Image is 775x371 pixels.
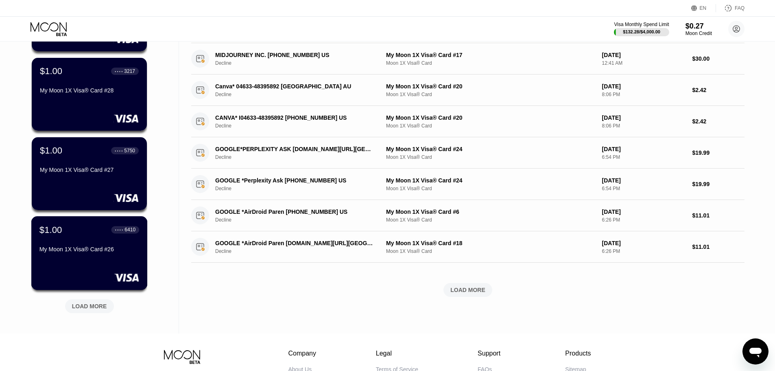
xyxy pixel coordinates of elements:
[685,31,712,36] div: Moon Credit
[602,154,686,160] div: 6:54 PM
[716,4,744,12] div: FAQ
[215,52,373,58] div: MIDJOURNEY INC. [PHONE_NUMBER] US
[124,68,135,74] div: 3217
[386,146,596,152] div: My Moon 1X Visa® Card #24
[685,22,712,31] div: $0.27
[692,118,744,125] div: $2.42
[602,60,686,66] div: 12:41 AM
[386,209,596,215] div: My Moon 1X Visa® Card #6
[685,22,712,36] div: $0.27Moon Credit
[191,231,744,263] div: GOOGLE *AirDroid Paren [DOMAIN_NAME][URL][GEOGRAPHIC_DATA]DeclineMy Moon 1X Visa® Card #18Moon 1X...
[692,212,744,219] div: $11.01
[40,145,62,156] div: $1.00
[191,200,744,231] div: GOOGLE *AirDroid Paren [PHONE_NUMBER] USDeclineMy Moon 1X Visa® Card #6Moon 1X Visa® Card[DATE]6:...
[32,58,147,131] div: $1.00● ● ● ●3217My Moon 1X Visa® Card #28
[602,240,686,246] div: [DATE]
[386,83,596,90] div: My Moon 1X Visa® Card #20
[602,217,686,223] div: 6:26 PM
[386,177,596,184] div: My Moon 1X Visa® Card #24
[692,55,744,62] div: $30.00
[623,29,660,34] div: $132.28 / $4,000.00
[288,350,317,357] div: Company
[735,5,744,11] div: FAQ
[215,209,373,215] div: GOOGLE *AirDroid Paren [PHONE_NUMBER] US
[602,146,686,152] div: [DATE]
[386,123,596,129] div: Moon 1X Visa® Card
[40,87,139,94] div: My Moon 1X Visa® Card #28
[386,248,596,254] div: Moon 1X Visa® Card
[478,350,506,357] div: Support
[39,224,62,235] div: $1.00
[614,22,669,27] div: Visa Monthly Spend Limit
[386,92,596,97] div: Moon 1X Visa® Card
[59,296,120,313] div: LOAD MORE
[386,114,596,121] div: My Moon 1X Visa® Card #20
[692,181,744,187] div: $19.99
[215,114,373,121] div: CANVA* I04633-48395892 [PHONE_NUMBER] US
[191,75,744,106] div: Canva* 04633-48395892 [GEOGRAPHIC_DATA] AUDeclineMy Moon 1X Visa® Card #20Moon 1X Visa® Card[DATE...
[215,186,385,191] div: Decline
[215,240,373,246] div: GOOGLE *AirDroid Paren [DOMAIN_NAME][URL][GEOGRAPHIC_DATA]
[40,167,139,173] div: My Moon 1X Visa® Card #27
[215,92,385,97] div: Decline
[386,186,596,191] div: Moon 1X Visa® Card
[386,217,596,223] div: Moon 1X Visa® Card
[124,227,135,233] div: 6410
[215,177,373,184] div: GOOGLE *Perplexity Ask [PHONE_NUMBER] US
[191,43,744,75] div: MIDJOURNEY INC. [PHONE_NUMBER] USDeclineMy Moon 1X Visa® Card #17Moon 1X Visa® Card[DATE]12:41 AM...
[602,83,686,90] div: [DATE]
[115,70,123,72] div: ● ● ● ●
[602,123,686,129] div: 8:06 PM
[614,22,669,36] div: Visa Monthly Spend Limit$132.28/$4,000.00
[386,52,596,58] div: My Moon 1X Visa® Card #17
[191,169,744,200] div: GOOGLE *Perplexity Ask [PHONE_NUMBER] USDeclineMy Moon 1X Visa® Card #24Moon 1X Visa® Card[DATE]6...
[742,338,768,364] iframe: Button to launch messaging window
[386,154,596,160] div: Moon 1X Visa® Card
[602,209,686,215] div: [DATE]
[386,240,596,246] div: My Moon 1X Visa® Card #18
[215,60,385,66] div: Decline
[450,286,485,294] div: LOAD MORE
[602,186,686,191] div: 6:54 PM
[215,83,373,90] div: Canva* 04633-48395892 [GEOGRAPHIC_DATA] AU
[565,350,591,357] div: Products
[602,114,686,121] div: [DATE]
[602,92,686,97] div: 8:06 PM
[215,248,385,254] div: Decline
[692,244,744,250] div: $11.01
[40,66,62,77] div: $1.00
[32,137,147,210] div: $1.00● ● ● ●5750My Moon 1X Visa® Card #27
[191,283,744,297] div: LOAD MORE
[691,4,716,12] div: EN
[215,217,385,223] div: Decline
[124,148,135,154] div: 5750
[602,248,686,254] div: 6:26 PM
[386,60,596,66] div: Moon 1X Visa® Card
[692,149,744,156] div: $19.99
[72,303,107,310] div: LOAD MORE
[115,149,123,152] div: ● ● ● ●
[39,246,139,252] div: My Moon 1X Visa® Card #26
[191,137,744,169] div: GOOGLE*PERPLEXITY ASK [DOMAIN_NAME][URL][GEOGRAPHIC_DATA]DeclineMy Moon 1X Visa® Card #24Moon 1X ...
[115,228,123,231] div: ● ● ● ●
[700,5,707,11] div: EN
[692,87,744,93] div: $2.42
[32,217,147,290] div: $1.00● ● ● ●6410My Moon 1X Visa® Card #26
[376,350,418,357] div: Legal
[191,106,744,137] div: CANVA* I04633-48395892 [PHONE_NUMBER] USDeclineMy Moon 1X Visa® Card #20Moon 1X Visa® Card[DATE]8...
[602,52,686,58] div: [DATE]
[602,177,686,184] div: [DATE]
[215,154,385,160] div: Decline
[215,146,373,152] div: GOOGLE*PERPLEXITY ASK [DOMAIN_NAME][URL][GEOGRAPHIC_DATA]
[215,123,385,129] div: Decline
